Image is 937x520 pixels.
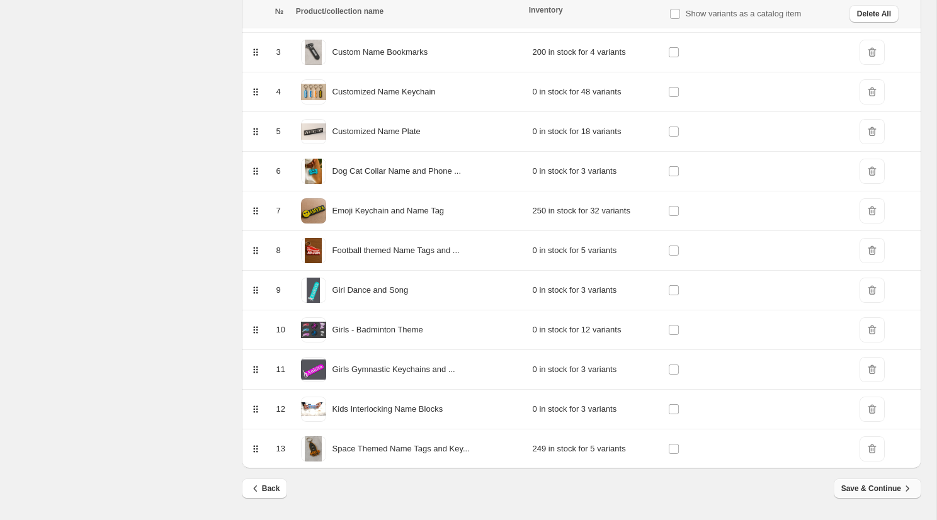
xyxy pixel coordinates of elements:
[275,7,283,16] span: №
[529,72,664,112] td: 0 in stock for 48 variants
[276,47,281,57] span: 3
[529,231,664,271] td: 0 in stock for 5 variants
[276,365,285,374] span: 11
[841,482,914,495] span: Save & Continue
[276,325,285,334] span: 10
[529,390,664,429] td: 0 in stock for 3 variants
[332,46,428,59] p: Custom Name Bookmarks
[242,478,288,499] button: Back
[529,310,664,350] td: 0 in stock for 12 variants
[332,205,445,217] p: Emoji Keychain and Name Tag
[332,86,436,98] p: Customized Name Keychain
[529,271,664,310] td: 0 in stock for 3 variants
[857,9,891,19] span: Delete All
[529,191,664,231] td: 250 in stock for 32 variants
[276,166,281,176] span: 6
[332,443,470,455] p: Space Themed Name Tags and Key...
[249,482,280,495] span: Back
[276,444,285,453] span: 13
[332,284,409,297] p: Girl Dance and Song
[529,112,664,152] td: 0 in stock for 18 variants
[276,127,281,136] span: 5
[332,125,421,138] p: Customized Name Plate
[529,5,662,15] div: Inventory
[849,5,899,23] button: Delete All
[296,7,383,16] span: Product/collection name
[332,165,462,178] p: Dog Cat Collar Name and Phone ...
[276,87,281,96] span: 4
[529,350,664,390] td: 0 in stock for 3 variants
[276,285,281,295] span: 9
[529,429,664,469] td: 249 in stock for 5 variants
[332,363,455,376] p: Girls Gymnastic Keychains and ...
[834,478,921,499] button: Save & Continue
[332,403,443,415] p: Kids Interlocking Name Blocks
[276,206,281,215] span: 7
[686,9,802,18] span: Show variants as a catalog item
[276,246,281,255] span: 8
[332,324,423,336] p: Girls - Badminton Theme
[332,244,460,257] p: Football themed Name Tags and ...
[276,404,285,414] span: 12
[301,198,326,223] img: ChatGPTImageJul29_2025_05_48_01PM.png
[529,152,664,191] td: 0 in stock for 3 variants
[529,33,664,72] td: 200 in stock for 4 variants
